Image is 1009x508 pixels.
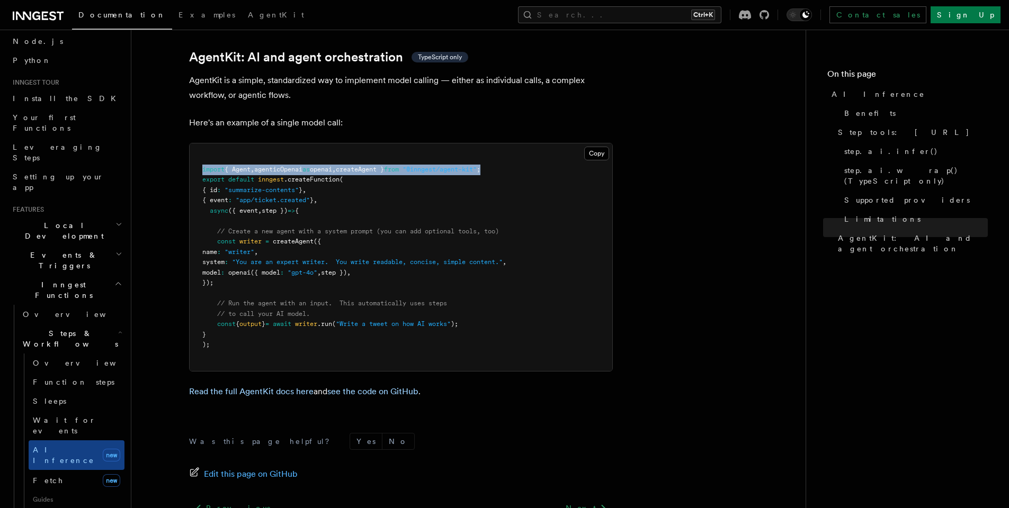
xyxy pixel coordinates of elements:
[202,196,228,204] span: { event
[13,94,122,103] span: Install the SDK
[382,433,414,449] button: No
[8,138,124,167] a: Leveraging Steps
[840,142,988,161] a: step.ai.infer()
[327,386,418,396] a: see the code on GitHub
[931,6,1001,23] a: Sign Up
[310,196,314,204] span: }
[217,300,447,307] span: // Run the agent with an input. This automatically uses steps
[33,359,142,367] span: Overview
[262,320,265,328] span: }
[189,73,613,103] p: AgentKit is a simple, standardized way to implement model calling — either as individual calls, a...
[189,50,468,65] a: AgentKit: AI and agent orchestrationTypeScript only
[258,207,262,214] span: ,
[317,269,321,276] span: ,
[418,53,462,61] span: TypeScript only
[288,269,317,276] span: "gpt-4o"
[332,166,336,173] span: ,
[217,238,236,245] span: const
[350,433,382,449] button: Yes
[314,196,317,204] span: ,
[204,467,298,482] span: Edit this page on GitHub
[844,146,938,157] span: step.ai.infer()
[451,320,458,328] span: );
[8,220,115,241] span: Local Development
[29,392,124,411] a: Sleeps
[225,166,251,173] span: { Agent
[228,196,232,204] span: :
[202,269,221,276] span: model
[477,166,480,173] span: ;
[189,115,613,130] p: Here's an example of a single model call:
[844,214,921,224] span: Limitations
[217,228,499,235] span: // Create a new agent with a system prompt (you can add optional tools, too)
[691,10,715,20] kbd: Ctrl+K
[236,196,310,204] span: "app/ticket.created"
[103,474,120,487] span: new
[827,85,988,104] a: AI Inference
[78,11,166,19] span: Documentation
[321,269,347,276] span: step })
[33,378,114,386] span: Function steps
[251,166,254,173] span: ,
[210,207,228,214] span: async
[827,68,988,85] h4: On this page
[29,440,124,470] a: AI Inferencenew
[189,467,298,482] a: Edit this page on GitHub
[29,470,124,491] a: Fetchnew
[13,143,102,162] span: Leveraging Steps
[202,166,225,173] span: import
[202,279,213,286] span: });
[8,216,124,246] button: Local Development
[840,210,988,229] a: Limitations
[228,207,258,214] span: ({ event
[503,258,506,266] span: ,
[302,166,310,173] span: as
[13,37,63,46] span: Node.js
[242,3,310,29] a: AgentKit
[228,269,251,276] span: openai
[225,258,228,266] span: :
[189,436,337,447] p: Was this page helpful?
[288,207,295,214] span: =>
[217,320,236,328] span: const
[33,416,96,435] span: Wait for events
[217,186,221,194] span: :
[254,248,258,256] span: ,
[347,269,351,276] span: ,
[13,113,76,132] span: Your first Functions
[284,176,340,183] span: .createFunction
[202,331,206,338] span: }
[8,246,124,275] button: Events & Triggers
[19,324,124,353] button: Steps & Workflows
[8,89,124,108] a: Install the SDK
[336,166,384,173] span: createAgent }
[19,305,124,324] a: Overview
[8,205,44,214] span: Features
[225,186,299,194] span: "summarize-contents"
[295,207,299,214] span: {
[239,238,262,245] span: writer
[280,269,284,276] span: :
[829,6,926,23] a: Contact sales
[33,446,94,465] span: AI Inference
[228,176,254,183] span: default
[840,104,988,123] a: Benefits
[838,127,970,138] span: Step tools: [URL]
[217,248,221,256] span: :
[310,166,332,173] span: openai
[178,11,235,19] span: Examples
[262,207,288,214] span: step })
[29,373,124,392] a: Function steps
[221,269,225,276] span: :
[336,320,451,328] span: "Write a tweet on how AI works"
[103,449,120,461] span: new
[217,310,310,317] span: // to call your AI model.
[13,173,104,192] span: Setting up your app
[844,195,970,205] span: Supported providers
[202,176,225,183] span: export
[29,411,124,440] a: Wait for events
[254,166,302,173] span: agenticOpenai
[225,248,254,256] span: "writer"
[838,233,988,254] span: AgentKit: AI and agent orchestration
[295,320,317,328] span: writer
